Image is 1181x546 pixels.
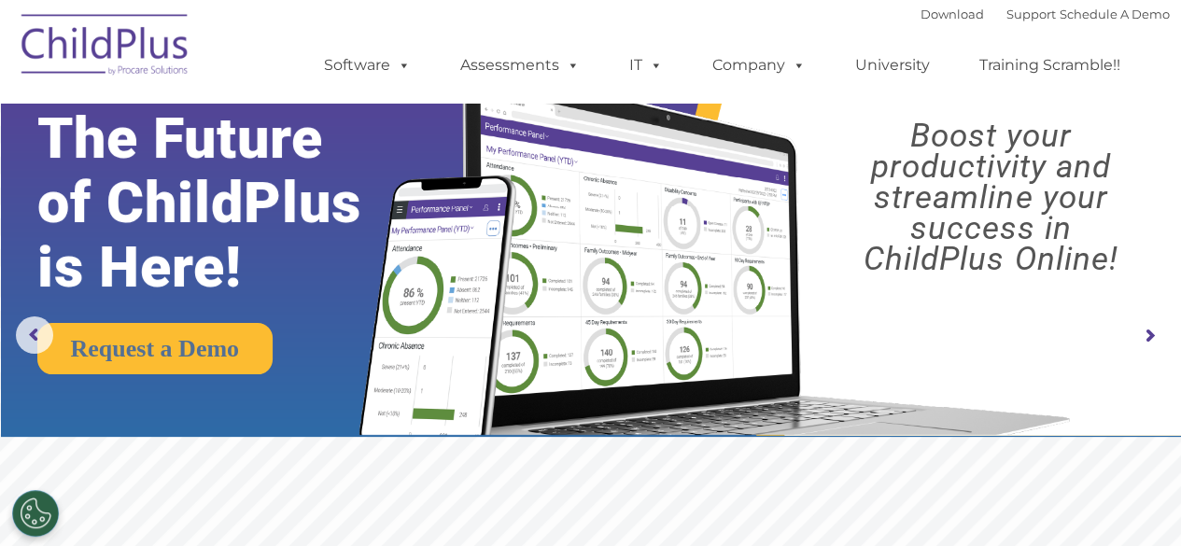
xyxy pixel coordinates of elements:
font: | [921,7,1170,21]
a: Support [1006,7,1056,21]
a: Request a Demo [37,323,274,374]
a: Software [305,47,429,84]
button: Cookies Settings [12,490,59,537]
a: Assessments [442,47,598,84]
a: Company [694,47,824,84]
a: IT [611,47,682,84]
a: Schedule A Demo [1060,7,1170,21]
a: University [837,47,949,84]
a: Training Scramble!! [961,47,1139,84]
rs-layer: Boost your productivity and streamline your success in ChildPlus Online! [816,120,1166,274]
a: Download [921,7,984,21]
rs-layer: The Future of ChildPlus is Here! [37,106,415,300]
img: ChildPlus by Procare Solutions [12,1,199,94]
